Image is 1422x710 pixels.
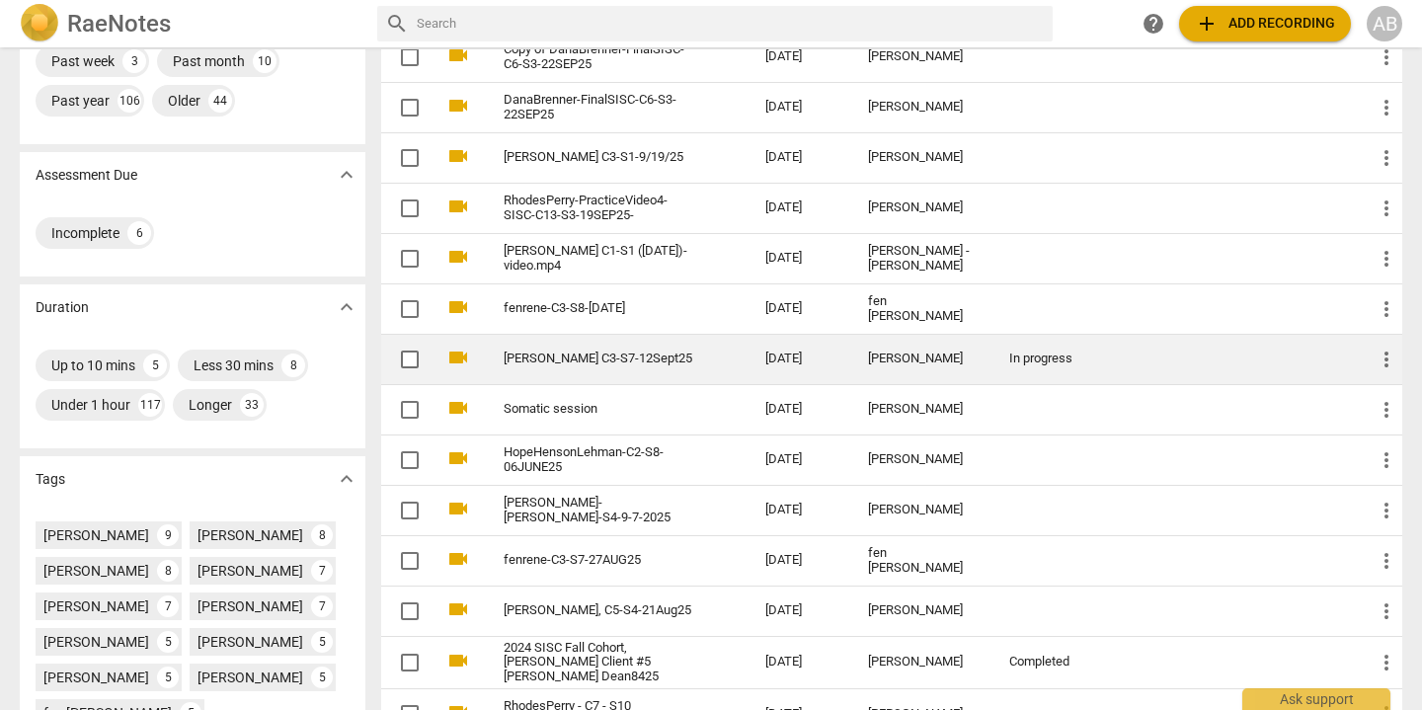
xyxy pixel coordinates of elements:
[1375,599,1398,623] span: more_vert
[43,668,149,687] div: [PERSON_NAME]
[750,183,852,233] td: [DATE]
[446,245,470,269] span: videocam
[335,295,358,319] span: expand_more
[868,352,978,366] div: [PERSON_NAME]
[240,393,264,417] div: 33
[868,503,978,517] div: [PERSON_NAME]
[51,91,110,111] div: Past year
[750,334,852,384] td: [DATE]
[1179,6,1351,41] button: Upload
[868,452,978,467] div: [PERSON_NAME]
[311,560,333,582] div: 7
[504,150,694,165] a: [PERSON_NAME] C3-S1-9/19/25
[868,200,978,215] div: [PERSON_NAME]
[253,49,276,73] div: 10
[1375,297,1398,321] span: more_vert
[1136,6,1171,41] a: Help
[504,93,694,122] a: DanaBrenner-FinalSISC-C6-S3-22SEP25
[118,89,141,113] div: 106
[1375,45,1398,69] span: more_vert
[197,525,303,545] div: [PERSON_NAME]
[67,10,171,38] h2: RaeNotes
[311,631,333,653] div: 5
[446,195,470,218] span: videocam
[143,354,167,377] div: 5
[750,434,852,485] td: [DATE]
[335,467,358,491] span: expand_more
[868,546,978,576] div: fen [PERSON_NAME]
[51,51,115,71] div: Past week
[868,402,978,417] div: [PERSON_NAME]
[43,561,149,581] div: [PERSON_NAME]
[446,295,470,319] span: videocam
[1375,499,1398,522] span: more_vert
[868,655,978,670] div: [PERSON_NAME]
[868,150,978,165] div: [PERSON_NAME]
[311,595,333,617] div: 7
[868,244,978,274] div: [PERSON_NAME] - [PERSON_NAME]
[281,354,305,377] div: 8
[332,292,361,322] button: Show more
[750,32,852,82] td: [DATE]
[446,144,470,168] span: videocam
[311,667,333,688] div: 5
[20,4,59,43] img: Logo
[122,49,146,73] div: 3
[446,446,470,470] span: videocam
[1375,448,1398,472] span: more_vert
[504,553,694,568] a: fenrene-C3-S7-27AUG25
[868,100,978,115] div: [PERSON_NAME]
[51,223,119,243] div: Incomplete
[446,497,470,520] span: videocam
[197,632,303,652] div: [PERSON_NAME]
[43,596,149,616] div: [PERSON_NAME]
[1367,6,1402,41] button: AB
[127,221,151,245] div: 6
[750,233,852,283] td: [DATE]
[51,395,130,415] div: Under 1 hour
[1242,688,1390,710] div: Ask support
[750,586,852,636] td: [DATE]
[750,535,852,586] td: [DATE]
[750,82,852,132] td: [DATE]
[157,595,179,617] div: 7
[446,597,470,621] span: videocam
[1375,197,1398,220] span: more_vert
[750,132,852,183] td: [DATE]
[173,51,245,71] div: Past month
[20,4,361,43] a: LogoRaeNotes
[36,297,89,318] p: Duration
[43,632,149,652] div: [PERSON_NAME]
[417,8,1045,39] input: Search
[335,163,358,187] span: expand_more
[868,49,978,64] div: [PERSON_NAME]
[311,524,333,546] div: 8
[504,603,694,618] a: [PERSON_NAME], C5-S4-21Aug25
[157,524,179,546] div: 9
[1375,651,1398,674] span: more_vert
[504,402,694,417] a: Somatic session
[197,561,303,581] div: [PERSON_NAME]
[750,283,852,334] td: [DATE]
[1375,96,1398,119] span: more_vert
[750,384,852,434] td: [DATE]
[446,649,470,672] span: videocam
[446,346,470,369] span: videocam
[385,12,409,36] span: search
[157,560,179,582] div: 8
[332,464,361,494] button: Show more
[36,469,65,490] p: Tags
[504,244,694,274] a: [PERSON_NAME] C1-S1 ([DATE])-video.mp4
[1375,549,1398,573] span: more_vert
[197,596,303,616] div: [PERSON_NAME]
[868,294,978,324] div: fen [PERSON_NAME]
[504,641,694,685] a: 2024 SISC Fall Cohort, [PERSON_NAME] Client #5 [PERSON_NAME] Dean8425
[208,89,232,113] div: 44
[138,393,162,417] div: 117
[504,496,694,525] a: [PERSON_NAME]-[PERSON_NAME]-S4-9-7-2025
[446,43,470,67] span: videocam
[750,636,852,689] td: [DATE]
[504,445,694,475] a: HopeHensonLehman-C2-S8-06JUNE25
[36,165,137,186] p: Assessment Due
